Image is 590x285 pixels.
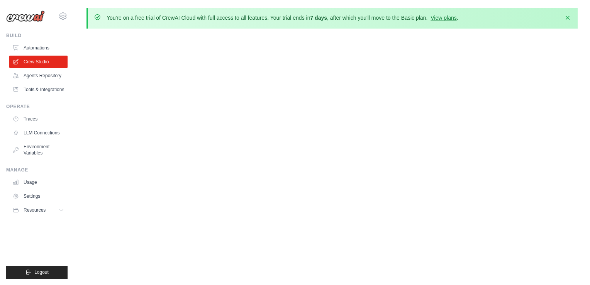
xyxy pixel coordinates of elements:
[9,141,68,159] a: Environment Variables
[9,113,68,125] a: Traces
[9,70,68,82] a: Agents Repository
[24,207,46,213] span: Resources
[6,167,68,173] div: Manage
[431,15,456,21] a: View plans
[6,32,68,39] div: Build
[9,127,68,139] a: LLM Connections
[34,269,49,275] span: Logout
[6,10,45,22] img: Logo
[9,204,68,216] button: Resources
[9,56,68,68] a: Crew Studio
[310,15,327,21] strong: 7 days
[9,83,68,96] a: Tools & Integrations
[9,42,68,54] a: Automations
[107,14,458,22] p: You're on a free trial of CrewAI Cloud with full access to all features. Your trial ends in , aft...
[9,190,68,202] a: Settings
[6,266,68,279] button: Logout
[9,176,68,188] a: Usage
[6,103,68,110] div: Operate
